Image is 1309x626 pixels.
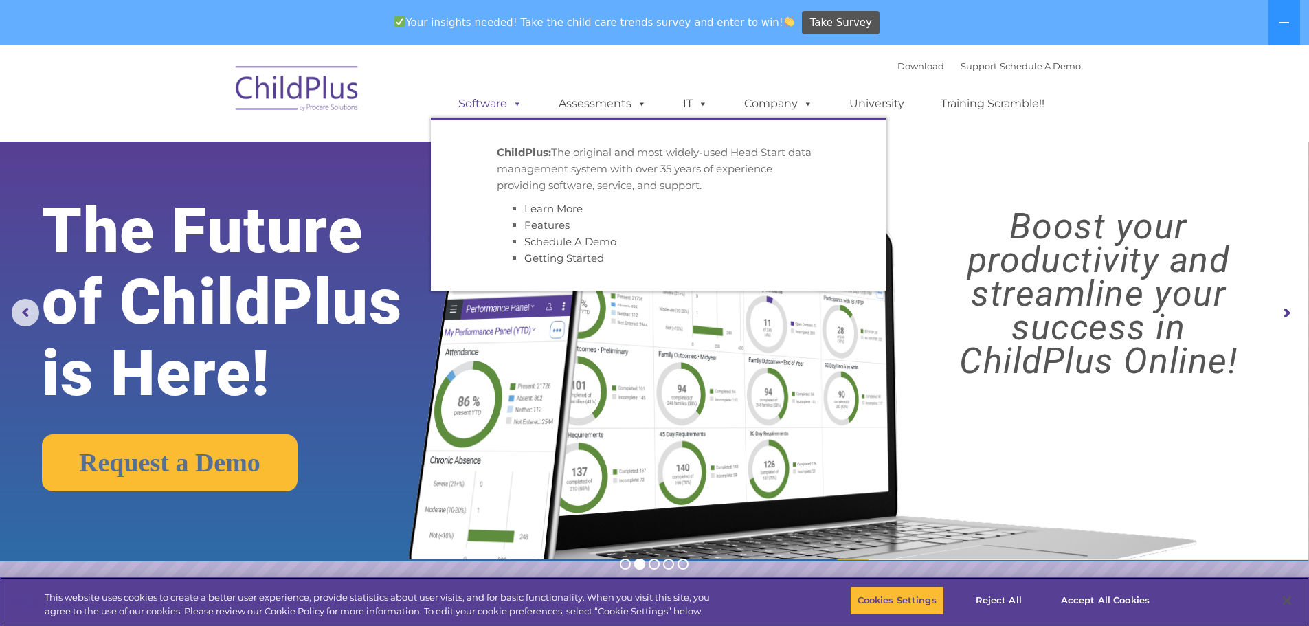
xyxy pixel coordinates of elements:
button: Close [1272,585,1302,616]
div: This website uses cookies to create a better user experience, provide statistics about user visit... [45,591,720,618]
a: Request a Demo [42,434,298,491]
a: Support [961,60,997,71]
a: Company [730,90,827,118]
rs-layer: The Future of ChildPlus is Here! [42,195,460,410]
a: Schedule A Demo [1000,60,1081,71]
a: Download [897,60,944,71]
a: Getting Started [524,251,604,265]
a: Software [445,90,536,118]
span: Your insights needed! Take the child care trends survey and enter to win! [389,9,801,36]
span: Take Survey [810,11,872,35]
strong: ChildPlus: [497,146,551,159]
rs-layer: Boost your productivity and streamline your success in ChildPlus Online! [904,210,1293,378]
button: Cookies Settings [850,586,944,615]
font: | [897,60,1081,71]
p: The original and most widely-used Head Start data management system with over 35 years of experie... [497,144,820,194]
a: Features [524,219,570,232]
a: Training Scramble!! [927,90,1058,118]
button: Reject All [956,586,1042,615]
a: IT [669,90,721,118]
a: University [836,90,918,118]
img: 👏 [784,16,794,27]
a: Schedule A Demo [524,235,616,248]
button: Accept All Cookies [1053,586,1157,615]
span: Phone number [191,147,249,157]
img: ✅ [394,16,405,27]
a: Take Survey [802,11,880,35]
span: Last name [191,91,233,101]
a: Assessments [545,90,660,118]
img: ChildPlus by Procare Solutions [229,56,366,125]
a: Learn More [524,202,583,215]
